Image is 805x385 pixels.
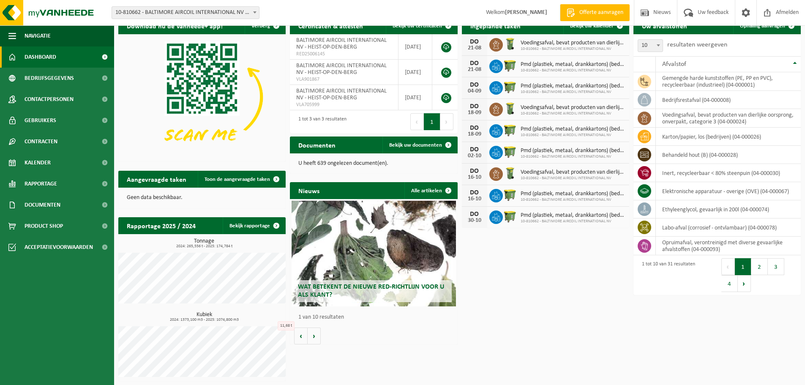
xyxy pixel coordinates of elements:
a: Wat betekent de nieuwe RED-richtlijn voor u als klant? [292,201,456,306]
span: Contactpersonen [25,89,74,110]
td: inert, recycleerbaar < 80% steenpuin (04-000030) [656,164,801,182]
h2: Aangevraagde taken [118,171,195,187]
div: 18-09 [466,110,483,116]
div: 16-10 [466,175,483,180]
span: Rapportage [25,173,57,194]
span: Pmd (plastiek, metaal, drankkartons) (bedrijven) [521,191,625,197]
div: DO [466,125,483,131]
span: BALTIMORE AIRCOIL INTERNATIONAL NV - HEIST-OP-DEN-BERG [296,63,387,76]
a: Toon de aangevraagde taken [198,171,285,188]
button: Next [738,275,751,292]
span: 10-810662 - BALTIMORE AIRCOIL INTERNATIONAL NV [521,133,625,138]
span: 10-810662 - BALTIMORE AIRCOIL INTERNATIONAL NV [521,111,625,116]
button: Next [440,113,453,130]
button: Previous [410,113,424,130]
h2: Documenten [290,137,344,153]
img: WB-0140-HPE-GN-50 [503,101,517,116]
div: 30-10 [466,218,483,224]
span: 10-810662 - BALTIMORE AIRCOIL INTERNATIONAL NV [521,197,625,202]
div: 16-10 [466,196,483,202]
span: Dashboard [25,46,56,68]
h3: Kubiek [123,312,286,322]
p: U heeft 639 ongelezen document(en). [298,161,449,167]
span: Voedingsafval, bevat producten van dierlijke oorsprong, onverpakt, categorie 3 [521,169,625,176]
div: 04-09 [466,88,483,94]
div: DO [466,211,483,218]
div: DO [466,189,483,196]
td: gemengde harde kunststoffen (PE, PP en PVC), recycleerbaar (industrieel) (04-000001) [656,72,801,91]
img: WB-0140-HPE-GN-50 [503,37,517,51]
button: Verberg [245,17,285,34]
span: 10-810662 - BALTIMORE AIRCOIL INTERNATIONAL NV [521,219,625,224]
h3: Tonnage [123,238,286,248]
span: Toon de aangevraagde taken [205,177,270,182]
img: WB-1100-HPE-GN-50 [503,188,517,202]
div: DO [466,103,483,110]
div: 1 tot 10 van 31 resultaten [638,257,695,293]
td: ethyleenglycol, gevaarlijk in 200l (04-000074) [656,200,801,218]
td: karton/papier, los (bedrijven) (04-000026) [656,128,801,146]
span: 10-810662 - BALTIMORE AIRCOIL INTERNATIONAL NV [521,68,625,73]
div: DO [466,60,483,67]
img: WB-1100-HPE-GN-50 [503,58,517,73]
span: Product Shop [25,216,63,237]
img: WB-1100-HPE-GN-50 [503,145,517,159]
span: Bekijk uw kalender [570,23,614,29]
span: Voedingsafval, bevat producten van dierlijke oorsprong, onverpakt, categorie 3 [521,40,625,46]
span: 10-810662 - BALTIMORE AIRCOIL INTERNATIONAL NV [521,154,625,159]
span: 2024: 265,556 t - 2025: 174,784 t [123,244,286,248]
span: 10 [638,39,663,52]
td: elektronische apparatuur - overige (OVE) (04-000067) [656,182,801,200]
button: 4 [721,275,738,292]
td: opruimafval, verontreinigd met diverse gevaarlijke afvalstoffen (04-000093) [656,237,801,255]
span: 10-810662 - BALTIMORE AIRCOIL INTERNATIONAL NV - HEIST-OP-DEN-BERG [112,6,259,19]
span: Pmd (plastiek, metaal, drankkartons) (bedrijven) [521,61,625,68]
span: Bekijk uw documenten [389,142,442,148]
span: Offerte aanvragen [577,8,625,17]
h2: Nieuws [290,182,328,199]
span: Pmd (plastiek, metaal, drankkartons) (bedrijven) [521,83,625,90]
a: Ophaling aanvragen [733,17,800,34]
td: bedrijfsrestafval (04-000008) [656,91,801,109]
span: Gebruikers [25,110,56,131]
button: 1 [735,258,751,275]
button: 1 [424,113,440,130]
span: Kalender [25,152,51,173]
span: Ophaling aanvragen [740,23,785,29]
img: WB-0140-HPE-GN-50 [503,166,517,180]
span: Documenten [25,194,60,216]
span: 10-810662 - BALTIMORE AIRCOIL INTERNATIONAL NV [521,90,625,95]
div: 21-08 [466,45,483,51]
span: 2024: 1373,100 m3 - 2025: 1074,800 m3 [123,318,286,322]
span: Verberg [251,23,270,29]
div: 11,68 t [278,321,295,330]
p: 1 van 10 resultaten [298,314,453,320]
span: RED25006145 [296,51,392,57]
span: Pmd (plastiek, metaal, drankkartons) (bedrijven) [521,147,625,154]
a: Bekijk uw certificaten [386,17,457,34]
img: Download de VHEPlus App [118,34,286,160]
div: DO [466,168,483,175]
div: 02-10 [466,153,483,159]
span: Bedrijfsgegevens [25,68,74,89]
span: 10-810662 - BALTIMORE AIRCOIL INTERNATIONAL NV - HEIST-OP-DEN-BERG [112,7,259,19]
span: Wat betekent de nieuwe RED-richtlijn voor u als klant? [298,284,444,298]
label: resultaten weergeven [667,41,727,48]
span: Navigatie [25,25,51,46]
span: Pmd (plastiek, metaal, drankkartons) (bedrijven) [521,212,625,219]
span: Bekijk uw certificaten [393,23,442,29]
span: VLA901867 [296,76,392,83]
div: DO [466,146,483,153]
img: WB-1100-HPE-GN-50 [503,209,517,224]
span: Acceptatievoorwaarden [25,237,93,258]
button: Previous [721,258,735,275]
span: Contracten [25,131,57,152]
div: DO [466,38,483,45]
a: Bekijk uw kalender [563,17,628,34]
td: [DATE] [398,34,432,60]
td: [DATE] [398,60,432,85]
div: 18-09 [466,131,483,137]
td: voedingsafval, bevat producten van dierlijke oorsprong, onverpakt, categorie 3 (04-000024) [656,109,801,128]
img: WB-1100-HPE-GN-50 [503,80,517,94]
span: BALTIMORE AIRCOIL INTERNATIONAL NV - HEIST-OP-DEN-BERG [296,37,387,50]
